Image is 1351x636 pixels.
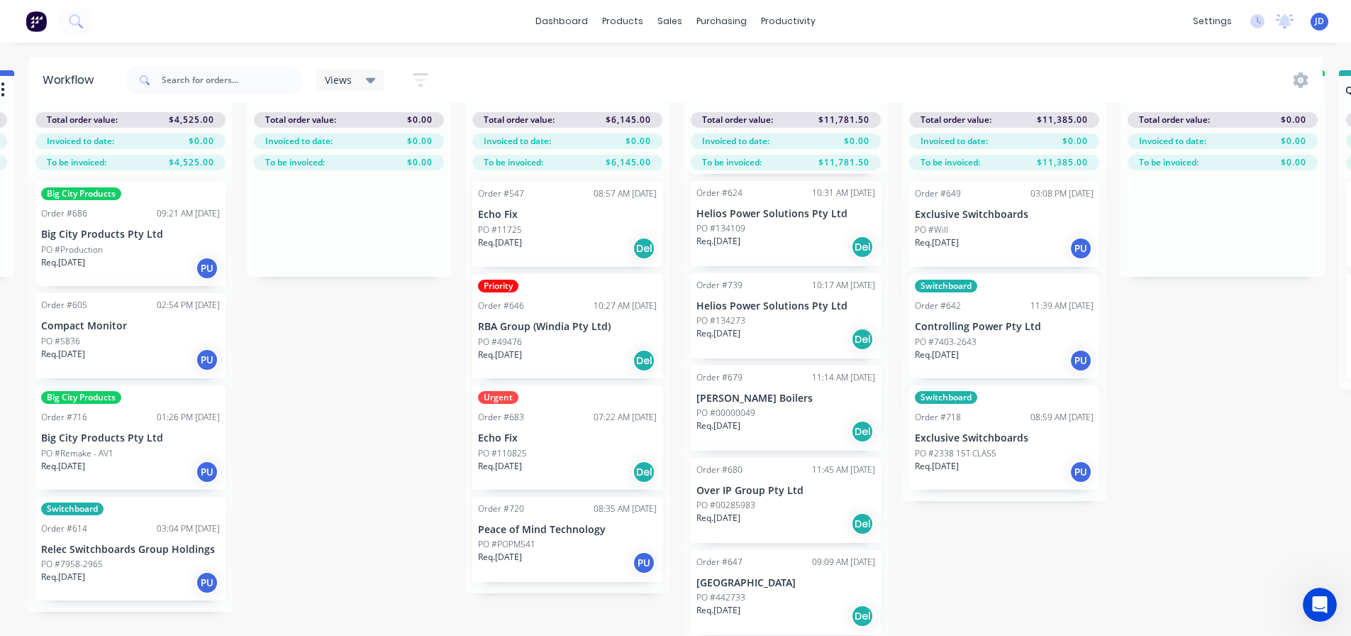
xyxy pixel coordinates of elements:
div: Big City ProductsOrder #68609:21 AM [DATE]Big City Products Pty LtdPO #ProductionReq.[DATE]PU [35,182,226,286]
div: Priority [478,280,518,292]
div: 11:14 AM [DATE] [812,371,875,384]
span: Total order value: [484,114,555,126]
p: Req. [DATE] [478,349,522,361]
div: UrgentOrder #68307:22 AM [DATE]Echo FixPO #110825Req.[DATE]Del [472,385,662,490]
p: PO #11725 [478,224,522,236]
div: 08:57 AM [DATE] [594,187,657,200]
div: Del [851,236,874,258]
div: Del [633,349,655,372]
div: Order #54708:57 AM [DATE]Echo FixPO #11725Req.[DATE]Del [472,182,662,267]
div: PU [196,461,218,483]
span: To be invoiced: [47,156,106,169]
span: Total order value: [921,114,991,126]
p: Req. [DATE] [696,327,740,340]
div: SwitchboardOrder #71808:59 AM [DATE]Exclusive SwitchboardsPO #2338 1ST CLASSReq.[DATE]PU [909,385,1099,490]
div: Order #624 [696,187,743,199]
div: Order #614 [41,522,87,535]
div: 11:39 AM [DATE] [1030,300,1094,312]
p: PO #Remake - AV1 [41,447,113,460]
div: 09:09 AM [DATE] [812,556,875,569]
span: To be invoiced: [921,156,980,169]
p: RBA Group (Windia Pty Ltd) [478,321,657,333]
p: Req. [DATE] [478,551,522,564]
div: Order #605 [41,299,87,312]
span: To be invoiced: [484,156,543,169]
span: $0.00 [407,135,433,148]
div: Order #67911:14 AM [DATE][PERSON_NAME] BoilersPO #00000049Req.[DATE]Del [691,366,881,451]
div: Urgent [478,391,518,404]
div: PU [196,571,218,594]
span: Invoiced to date: [47,135,114,148]
div: Workflow [43,72,101,89]
div: Order #73910:17 AM [DATE]Helios Power Solutions Pty LtdPO #134273Req.[DATE]Del [691,273,881,358]
p: Helios Power Solutions Pty Ltd [696,208,875,220]
p: Req. [DATE] [696,235,740,248]
p: Req. [DATE] [696,604,740,617]
span: $0.00 [1281,135,1306,148]
span: Total order value: [265,114,336,126]
p: Req. [DATE] [41,348,85,361]
div: Order #642 [915,300,961,312]
span: $4,525.00 [169,156,214,169]
div: Del [633,237,655,260]
div: Order #649 [915,187,961,200]
p: Compact Monitor [41,320,220,332]
p: PO #134109 [696,222,745,235]
p: Req. [DATE] [696,420,740,432]
span: $0.00 [407,114,433,126]
div: Order #62410:31 AM [DATE]Helios Power Solutions Pty LtdPO #134109Req.[DATE]Del [691,181,881,266]
div: 01:26 PM [DATE] [157,411,220,424]
div: Big City Products [41,187,121,200]
p: Req. [DATE] [915,236,959,249]
div: PU [196,349,218,371]
p: PO #110825 [478,447,527,460]
div: Order #646 [478,300,524,312]
span: Total order value: [47,114,118,126]
p: Relec Switchboards Group Holdings [41,544,220,556]
p: [GEOGRAPHIC_DATA] [696,577,875,589]
div: Big City Products [41,391,121,404]
p: Echo Fix [478,209,657,221]
span: $0.00 [189,135,214,148]
div: 09:21 AM [DATE] [157,207,220,220]
p: PO #5836 [41,335,80,348]
span: $0.00 [844,135,869,148]
div: Order #683 [478,411,524,424]
div: Order #547 [478,187,524,200]
div: Order #64903:08 PM [DATE]Exclusive SwitchboardsPO #WillReq.[DATE]PU [909,182,1099,267]
p: Req. [DATE] [915,349,959,361]
div: 02:54 PM [DATE] [157,299,220,312]
p: Controlling Power Pty Ltd [915,321,1094,333]
a: dashboard [528,11,595,32]
div: 10:27 AM [DATE] [594,300,657,312]
p: Big City Products Pty Ltd [41,229,220,241]
div: Order #680 [696,464,743,476]
input: Search for orders... [162,66,302,94]
p: Req. [DATE] [478,236,522,249]
div: Order #720 [478,503,524,515]
span: $6,145.00 [606,156,651,169]
div: Del [633,461,655,483]
span: $6,145.00 [606,114,651,126]
p: Exclusive Switchboards [915,209,1094,221]
iframe: Intercom live chat [1303,588,1337,622]
div: Switchboard [41,503,104,515]
div: Order #718 [915,411,961,424]
div: Del [851,420,874,443]
span: Views [325,72,352,87]
p: Req. [DATE] [696,512,740,525]
p: Req. [DATE] [41,256,85,269]
div: Order #72008:35 AM [DATE]Peace of Mind TechnologyPO #POPM541Req.[DATE]PU [472,497,662,582]
div: PU [1069,461,1092,483]
div: Order #739 [696,279,743,292]
span: Invoiced to date: [265,135,333,148]
div: 03:08 PM [DATE] [1030,187,1094,200]
span: Invoiced to date: [484,135,551,148]
div: Del [851,512,874,535]
p: PO #442733 [696,591,745,604]
span: $0.00 [1281,114,1306,126]
span: $0.00 [626,135,651,148]
p: Helios Power Solutions Pty Ltd [696,300,875,312]
div: 11:45 AM [DATE] [812,464,875,476]
div: Order #64709:09 AM [DATE][GEOGRAPHIC_DATA]PO #442733Req.[DATE]Del [691,550,881,635]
